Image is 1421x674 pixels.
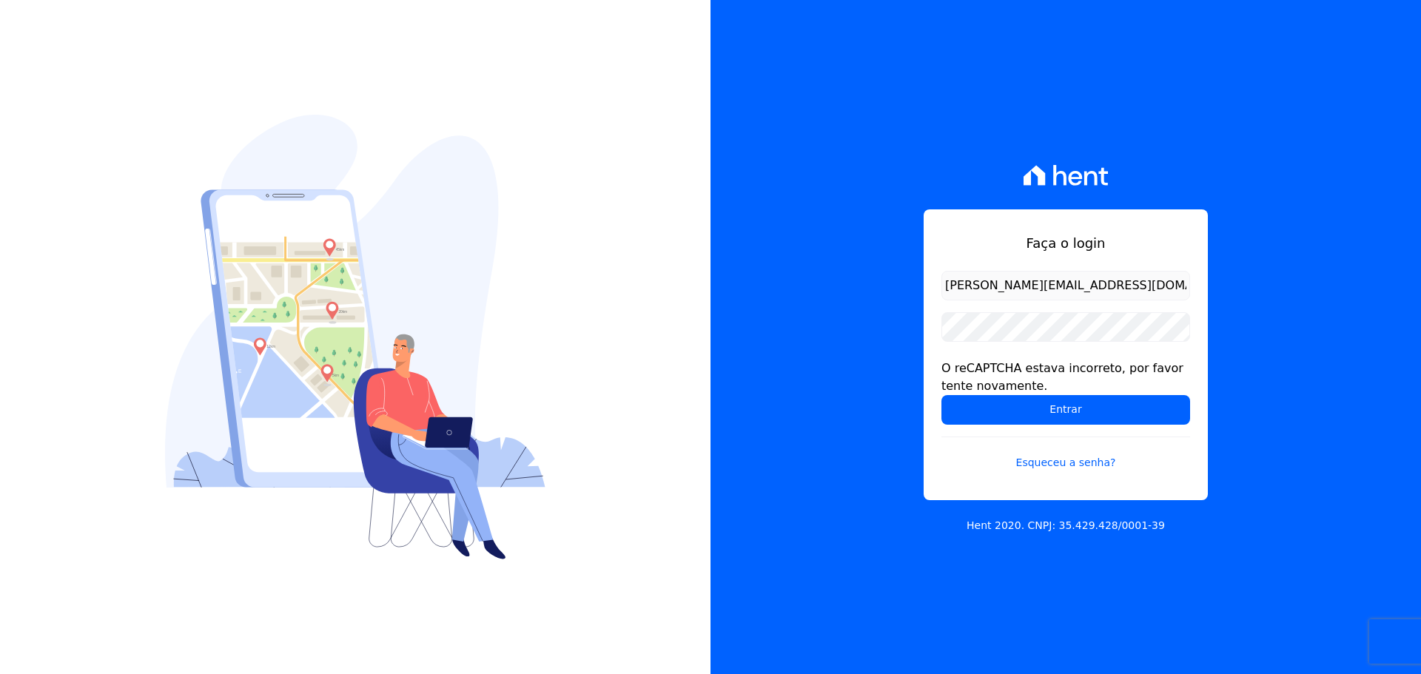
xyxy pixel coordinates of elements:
div: O reCAPTCHA estava incorreto, por favor tente novamente. [941,360,1190,395]
img: Login [165,115,545,559]
a: Esqueceu a senha? [941,437,1190,471]
input: Email [941,271,1190,300]
input: Entrar [941,395,1190,425]
h1: Faça o login [941,233,1190,253]
p: Hent 2020. CNPJ: 35.429.428/0001-39 [967,518,1165,533]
